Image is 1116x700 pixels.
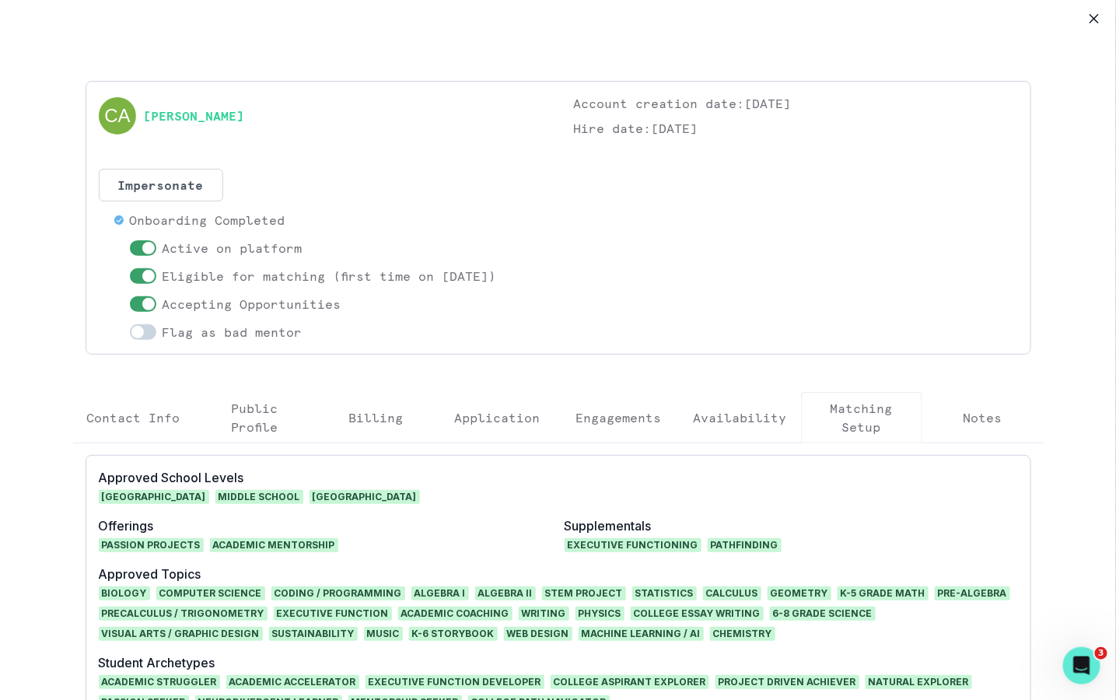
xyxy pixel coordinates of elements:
p: Application [455,408,541,427]
span: Music [364,627,403,641]
span: Executive Functioning [565,538,701,552]
span: Executive Function [274,607,392,621]
p: Matching Setup [814,399,909,436]
p: Active on platform [163,239,303,257]
p: Public Profile [208,399,303,436]
span: Geometry [768,586,831,600]
p: Student Archetypes [99,653,1018,672]
p: Offerings [99,516,552,535]
p: Availability [694,408,787,427]
button: Impersonate [99,169,223,201]
span: Statistics [632,586,697,600]
span: [GEOGRAPHIC_DATA] [310,490,420,504]
span: ACADEMIC ACCELERATOR [226,675,359,689]
p: Accepting Opportunities [163,295,341,313]
p: Hire date: [DATE] [574,119,1018,138]
img: svg [99,97,136,135]
span: 3 [1095,647,1107,660]
span: Sustainability [269,627,358,641]
span: NATURAL EXPLORER [866,675,972,689]
span: Computer Science [156,586,265,600]
span: Passion Projects [99,538,204,552]
span: K-5 Grade Math [838,586,929,600]
p: Approved School Levels [99,468,552,487]
span: Pathfinding [708,538,782,552]
span: Biology [99,586,150,600]
p: Billing [349,408,404,427]
span: Web Design [504,627,572,641]
span: Coding / Programming [271,586,405,600]
span: STEM Project [542,586,626,600]
span: Algebra I [411,586,469,600]
span: COLLEGE ASPIRANT EXPLORER [551,675,709,689]
span: EXECUTIVE FUNCTION DEVELOPER [366,675,544,689]
span: Pre-Algebra [935,586,1010,600]
span: Middle School [215,490,303,504]
p: Eligible for matching (first time on [DATE]) [163,267,497,285]
p: Contact Info [87,408,180,427]
p: Notes [964,408,1002,427]
button: Close [1082,6,1107,31]
iframe: Intercom live chat [1063,647,1100,684]
p: Supplementals [565,516,1018,535]
span: Visual Arts / Graphic Design [99,627,263,641]
p: Engagements [576,408,662,427]
span: 6-8 Grade Science [770,607,876,621]
p: Approved Topics [99,565,1018,583]
span: Calculus [703,586,761,600]
p: Account creation date: [DATE] [574,94,1018,113]
p: Flag as bad mentor [163,323,303,341]
span: Chemistry [710,627,775,641]
span: Precalculus / Trigonometry [99,607,268,621]
span: PROJECT DRIVEN ACHIEVER [715,675,859,689]
span: [GEOGRAPHIC_DATA] [99,490,209,504]
span: College Essay Writing [631,607,764,621]
span: Machine Learning / AI [579,627,704,641]
span: K-6 Storybook [409,627,498,641]
span: Algebra II [475,586,536,600]
span: Writing [519,607,569,621]
a: [PERSON_NAME] [144,107,245,125]
p: Onboarding Completed [130,211,285,229]
span: ACADEMIC STRUGGLER [99,675,220,689]
span: Academic Coaching [398,607,513,621]
span: Physics [575,607,624,621]
span: Academic Mentorship [210,538,338,552]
